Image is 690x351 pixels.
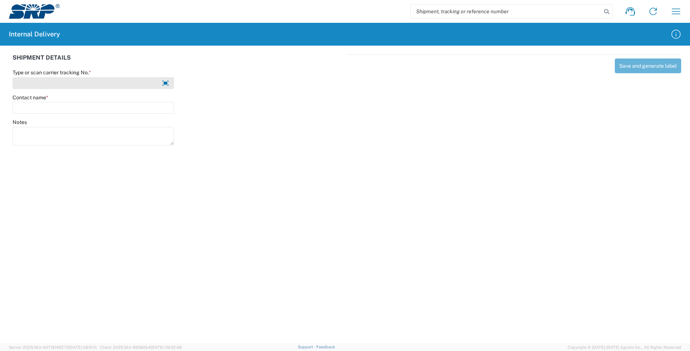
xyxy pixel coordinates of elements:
[13,69,91,76] label: Type or scan carrier tracking No.
[9,30,60,39] h2: Internal Delivery
[568,344,681,351] span: Copyright © [DATE]-[DATE] Agistix Inc., All Rights Reserved
[151,345,182,350] span: [DATE] 09:32:48
[316,345,335,349] a: Feedback
[9,345,97,350] span: Server: 2025.18.0-dd719145275
[298,345,316,349] a: Support
[13,54,343,69] div: SHIPMENT DETAILS
[13,119,27,125] label: Notes
[9,4,60,19] img: srp
[100,345,182,350] span: Client: 2025.18.0-9839db4
[13,94,48,101] label: Contact name
[69,345,97,350] span: [DATE] 09:51:11
[411,4,602,18] input: Shipment, tracking or reference number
